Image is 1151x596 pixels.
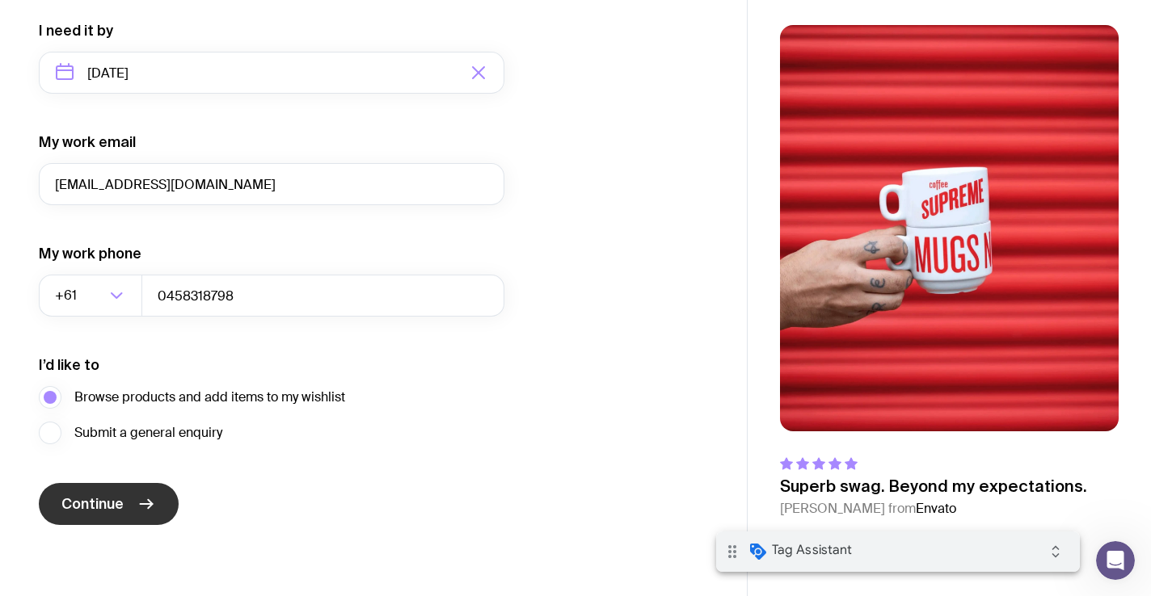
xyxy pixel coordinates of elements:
[39,483,179,525] button: Continue
[39,21,113,40] label: I need it by
[39,244,141,263] label: My work phone
[916,500,956,517] span: Envato
[39,132,136,152] label: My work email
[1096,541,1135,580] iframe: Intercom live chat
[39,163,504,205] input: you@email.com
[56,10,136,27] span: Tag Assistant
[74,388,345,407] span: Browse products and add items to my wishlist
[39,355,99,375] label: I’d like to
[780,499,1087,518] cite: [PERSON_NAME] from
[80,275,105,317] input: Search for option
[61,494,124,514] span: Continue
[74,423,222,443] span: Submit a general enquiry
[141,275,504,317] input: 0400123456
[39,275,142,317] div: Search for option
[780,476,1087,496] p: Superb swag. Beyond my expectations.
[323,4,356,36] i: Collapse debug badge
[55,275,80,317] span: +61
[39,52,504,94] input: Select a target date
